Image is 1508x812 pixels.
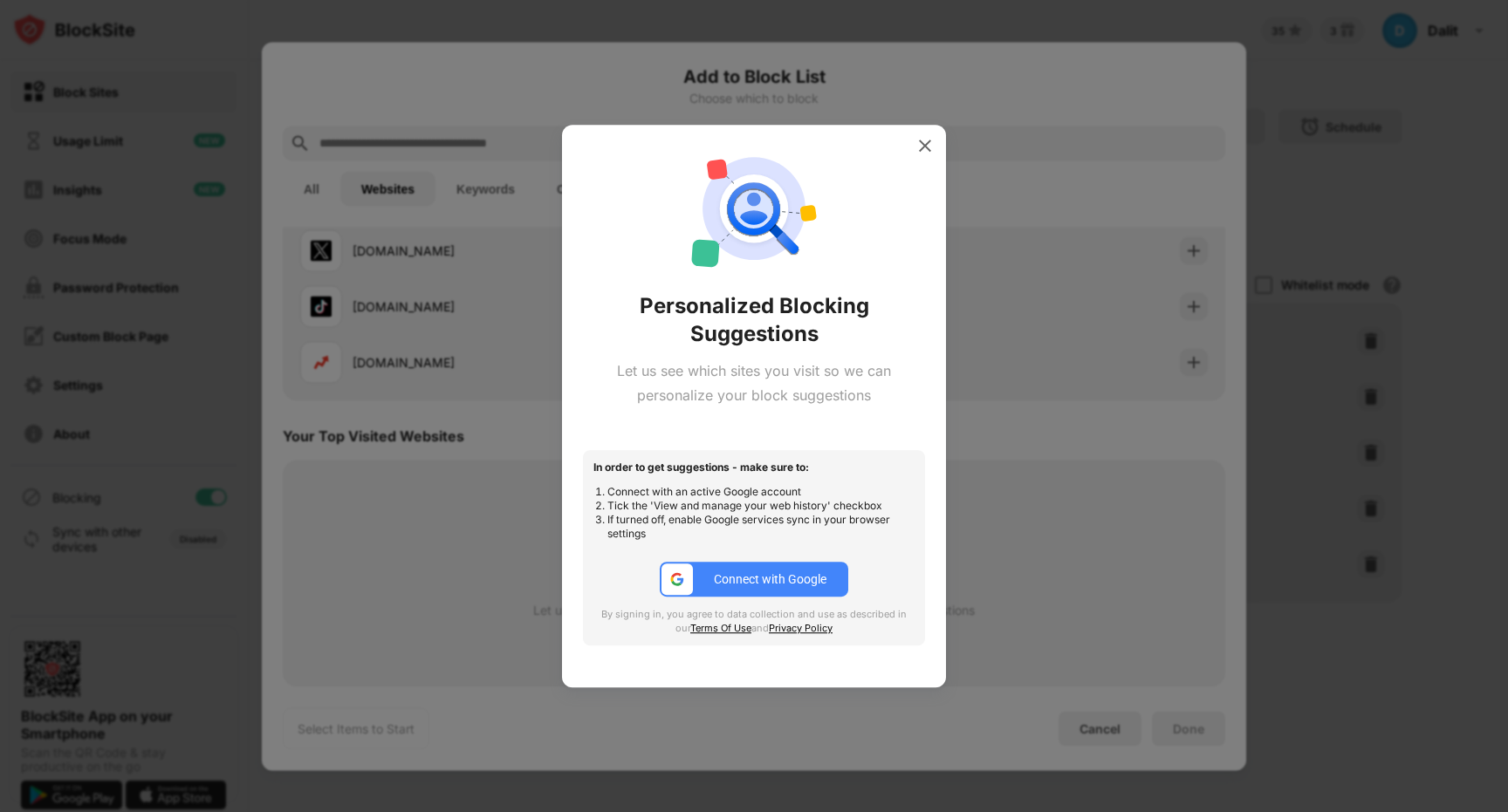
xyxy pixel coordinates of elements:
[583,292,925,348] div: Personalized Blocking Suggestions
[669,571,685,587] img: google-ic
[607,485,915,499] li: Connect with an active Google account
[607,499,915,513] li: Tick the 'View and manage your web history' checkbox
[691,146,817,271] img: personal-suggestions.svg
[769,622,833,634] a: Privacy Policy
[583,358,925,409] div: Let us see which sites you visit so we can personalize your block suggestions
[593,461,915,474] div: In order to get suggestions - make sure to:
[751,622,769,634] span: and
[607,513,915,541] li: If turned off, enable Google services sync in your browser settings
[690,622,751,634] a: Terms Of Use
[714,572,826,586] div: Connect with Google
[660,562,848,597] button: google-icConnect with Google
[601,608,907,634] span: By signing in, you agree to data collection and use as described in our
